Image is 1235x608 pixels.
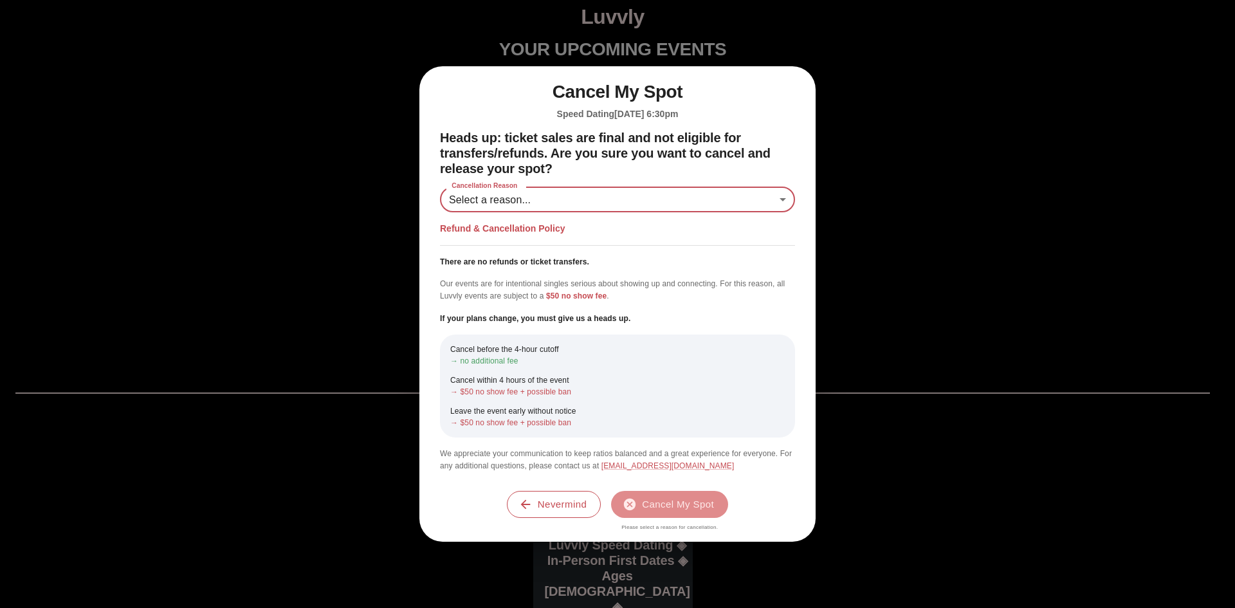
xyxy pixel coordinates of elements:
p: We appreciate your communication to keep ratios balanced and a great experience for everyone. For... [440,448,795,472]
div: Select a reason... [440,187,795,212]
p: → no additional fee [450,355,785,367]
p: Cancel within 4 hours of the event [450,374,785,386]
span: $50 no show fee [546,291,607,300]
p: There are no refunds or ticket transfers. [440,256,795,268]
h2: Heads up: ticket sales are final and not eligible for transfers/refunds. Are you sure you want to... [440,130,795,176]
p: If your plans change, you must give us a heads up. [440,313,795,324]
h5: Refund & Cancellation Policy [440,223,795,235]
button: Nevermind [507,491,601,518]
p: Leave the event early without notice [450,405,785,417]
span: Please select a reason for cancellation. [611,523,728,531]
h5: Speed Dating [DATE] 6:30pm [440,108,795,120]
h1: Cancel My Spot [440,82,795,103]
p: Our events are for intentional singles serious about showing up and connecting. For this reason, ... [440,278,795,302]
label: Cancellation Reason [445,181,524,191]
p: → $50 no show fee + possible ban [450,386,785,398]
p: Cancel before the 4-hour cutoff [450,344,785,355]
a: [EMAIL_ADDRESS][DOMAIN_NAME] [601,461,735,470]
p: → $50 no show fee + possible ban [450,417,785,428]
